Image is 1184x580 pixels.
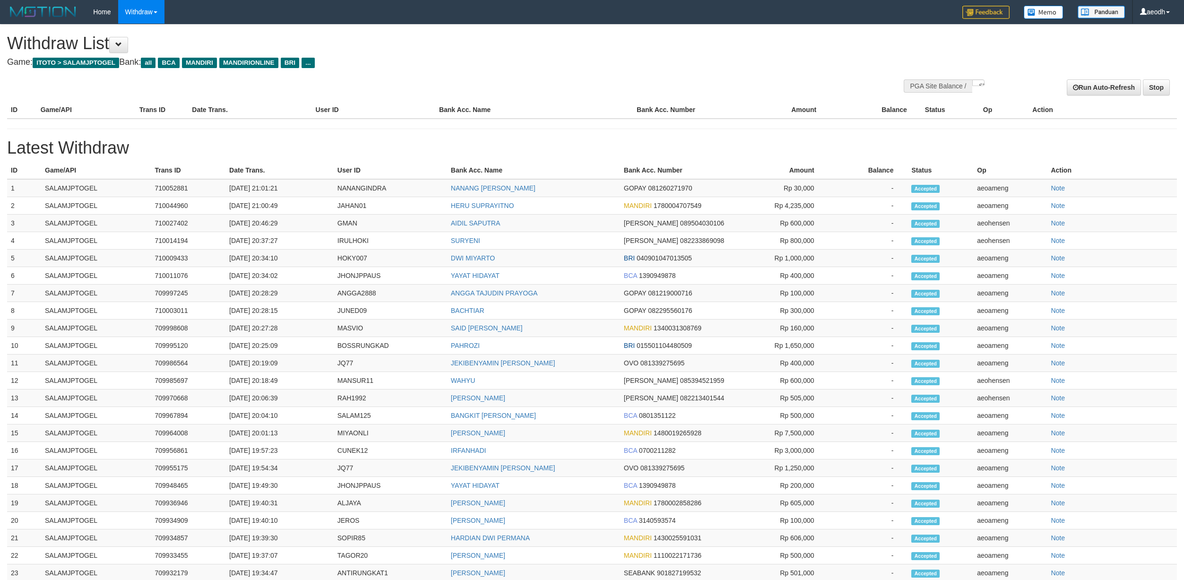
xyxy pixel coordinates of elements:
[182,58,217,68] span: MANDIRI
[225,355,334,372] td: [DATE] 20:19:09
[7,512,41,529] td: 20
[41,267,151,285] td: SALAMJPTOGEL
[33,58,119,68] span: ITOTO > SALAMJPTOGEL
[151,320,225,337] td: 709998608
[7,215,41,232] td: 3
[41,372,151,390] td: SALAMJPTOGEL
[973,302,1047,320] td: aeoameng
[829,459,908,477] td: -
[7,232,41,250] td: 4
[451,534,530,542] a: HARDIAN DWI PERMANA
[829,320,908,337] td: -
[302,58,314,68] span: ...
[281,58,299,68] span: BRI
[624,237,678,244] span: [PERSON_NAME]
[911,325,940,333] span: Accepted
[7,162,41,179] th: ID
[41,512,151,529] td: SALAMJPTOGEL
[911,377,940,385] span: Accepted
[151,215,225,232] td: 710027402
[1051,534,1065,542] a: Note
[151,285,225,302] td: 709997245
[624,342,635,349] span: BRI
[648,307,692,314] span: 082295560176
[225,372,334,390] td: [DATE] 20:18:49
[911,430,940,438] span: Accepted
[447,162,620,179] th: Bank Acc. Name
[911,395,940,403] span: Accepted
[1051,254,1065,262] a: Note
[624,324,652,332] span: MANDIRI
[637,342,692,349] span: 015501104480509
[41,424,151,442] td: SALAMJPTOGEL
[735,197,829,215] td: Rp 4,235,000
[640,359,684,367] span: 081339275695
[334,372,447,390] td: MANSUR11
[7,285,41,302] td: 7
[334,302,447,320] td: JUNED09
[829,250,908,267] td: -
[624,219,678,227] span: [PERSON_NAME]
[451,254,495,262] a: DWI MIYARTO
[151,197,225,215] td: 710044960
[735,477,829,494] td: Rp 200,000
[37,101,136,119] th: Game/API
[637,254,692,262] span: 040901047013505
[334,477,447,494] td: JHONJPPAUS
[1051,412,1065,419] a: Note
[1047,162,1177,179] th: Action
[7,320,41,337] td: 9
[735,250,829,267] td: Rp 1,000,000
[225,215,334,232] td: [DATE] 20:46:29
[334,390,447,407] td: RAH1992
[735,407,829,424] td: Rp 500,000
[1051,202,1065,209] a: Note
[911,202,940,210] span: Accepted
[624,202,652,209] span: MANDIRI
[451,237,480,244] a: SURYENI
[334,494,447,512] td: ALJAYA
[829,494,908,512] td: -
[225,250,334,267] td: [DATE] 20:34:10
[973,162,1047,179] th: Op
[41,459,151,477] td: SALAMJPTOGEL
[451,517,505,524] a: [PERSON_NAME]
[654,499,701,507] span: 1780002858286
[973,355,1047,372] td: aeoameng
[1051,272,1065,279] a: Note
[1051,342,1065,349] a: Note
[962,6,1010,19] img: Feedback.jpg
[654,324,701,332] span: 1340031308769
[973,477,1047,494] td: aeoameng
[829,390,908,407] td: -
[624,254,635,262] span: BRI
[829,477,908,494] td: -
[225,459,334,477] td: [DATE] 19:54:34
[911,237,940,245] span: Accepted
[7,355,41,372] td: 11
[141,58,156,68] span: all
[680,394,724,402] span: 082213401544
[973,197,1047,215] td: aeoameng
[151,250,225,267] td: 710009433
[334,424,447,442] td: MIYAONLI
[911,220,940,228] span: Accepted
[973,250,1047,267] td: aeoameng
[7,337,41,355] td: 10
[7,58,780,67] h4: Game: Bank:
[1051,482,1065,489] a: Note
[151,459,225,477] td: 709955175
[829,372,908,390] td: -
[639,447,676,454] span: 0700211282
[639,482,676,489] span: 1390949878
[41,232,151,250] td: SALAMJPTOGEL
[7,250,41,267] td: 5
[151,267,225,285] td: 710011076
[151,179,225,197] td: 710052881
[136,101,189,119] th: Trans ID
[451,272,500,279] a: YAYAT HIDAYAT
[41,215,151,232] td: SALAMJPTOGEL
[911,307,940,315] span: Accepted
[829,267,908,285] td: -
[973,459,1047,477] td: aeoameng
